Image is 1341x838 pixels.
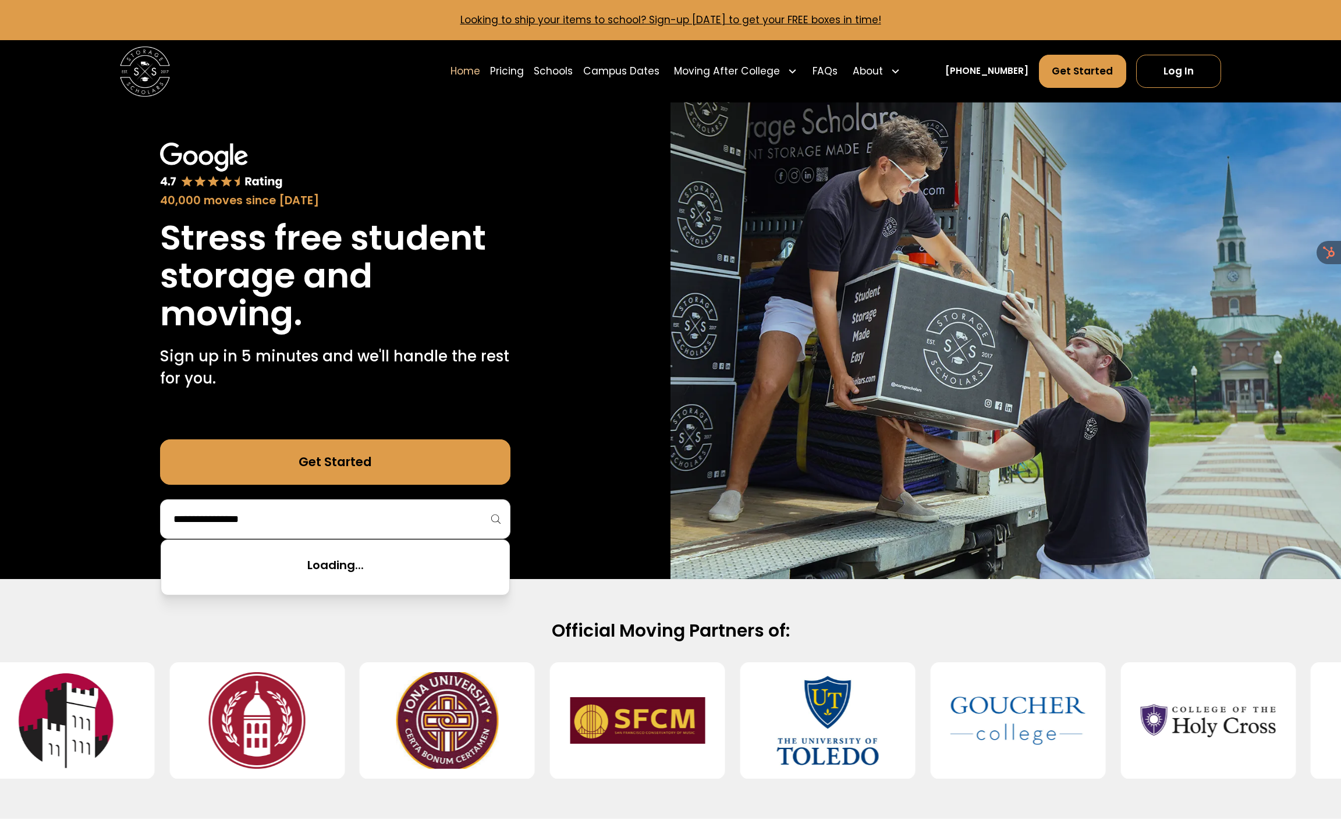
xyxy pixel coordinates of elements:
[950,672,1085,769] img: Goucher College
[160,143,283,190] img: Google 4.7 star rating
[120,47,170,97] img: Storage Scholars main logo
[760,672,895,769] img: University of Toledo
[270,619,1071,642] h2: Official Moving Partners of:
[674,64,780,79] div: Moving After College
[570,672,705,769] img: San Francisco Conservatory of Music
[813,54,838,88] a: FAQs
[847,54,905,88] div: About
[583,54,659,88] a: Campus Dates
[490,54,524,88] a: Pricing
[669,54,803,88] div: Moving After College
[853,64,883,79] div: About
[160,192,510,209] div: 40,000 moves since [DATE]
[1039,55,1126,88] a: Get Started
[670,102,1341,579] img: Storage Scholars makes moving and storage easy.
[1136,55,1221,88] a: Log In
[534,54,573,88] a: Schools
[160,219,510,332] h1: Stress free student storage and moving.
[379,672,515,769] img: Iona University
[190,672,325,769] img: Southern Virginia University
[1140,672,1275,769] img: College of the Holy Cross
[160,345,510,390] p: Sign up in 5 minutes and we'll handle the rest for you.
[945,65,1028,78] a: [PHONE_NUMBER]
[160,439,510,484] a: Get Started
[450,54,480,88] a: Home
[460,13,881,27] a: Looking to ship your items to school? Sign-up [DATE] to get your FREE boxes in time!
[120,47,170,97] a: home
